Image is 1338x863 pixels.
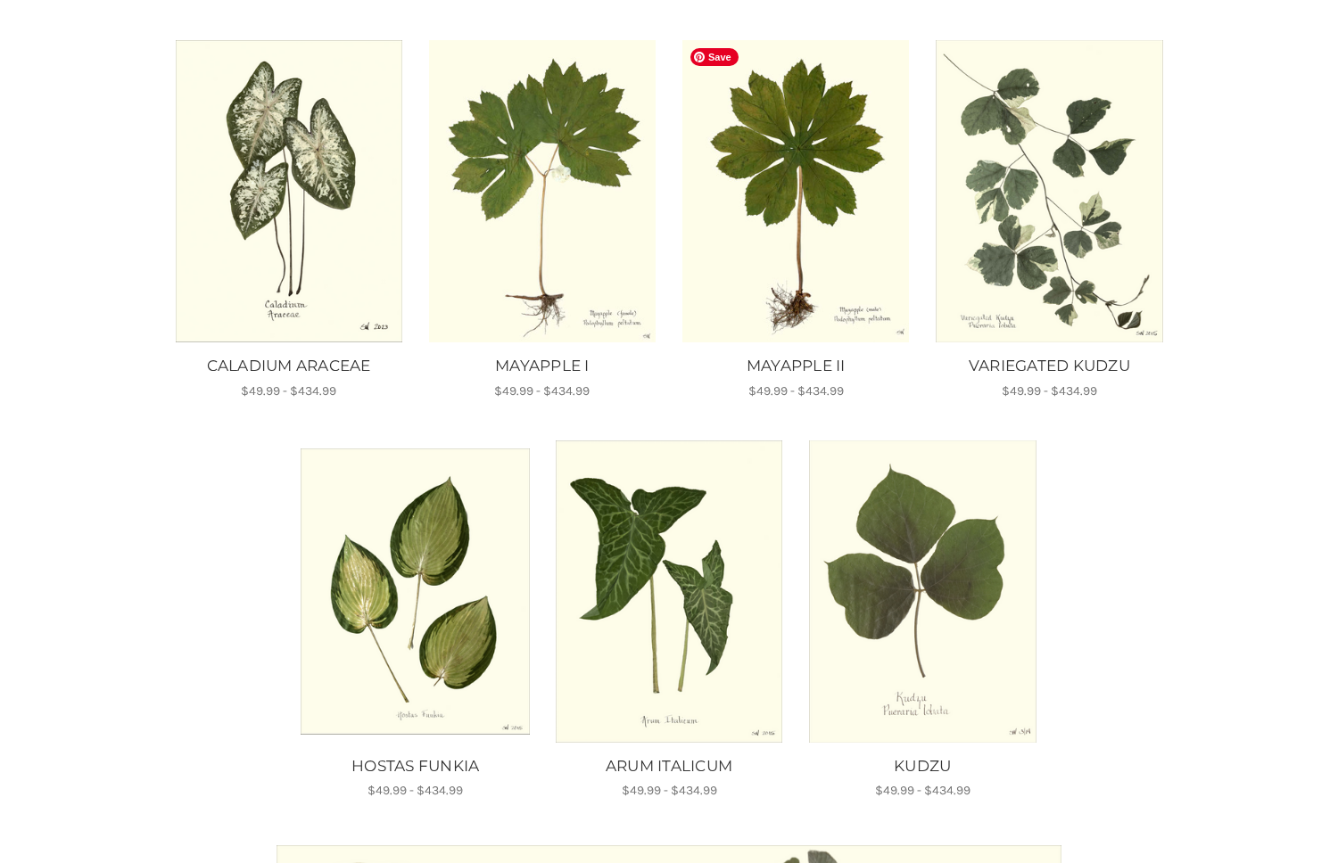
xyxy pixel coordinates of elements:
img: Unframed [681,40,911,342]
img: Unframed [808,440,1037,743]
a: CALADIUM ARACEAE, Price range from $49.99 to $434.99 [171,355,406,378]
img: Unframed [174,40,403,342]
span: $49.99 - $434.99 [748,383,844,399]
span: $49.99 - $434.99 [241,383,336,399]
span: $49.99 - $434.99 [494,383,590,399]
a: HOSTAS FUNKIA, Price range from $49.99 to $434.99 [298,755,533,778]
a: MAYAPPLE II, Price range from $49.99 to $434.99 [681,40,911,342]
img: Unframed [935,40,1164,342]
span: Save [690,48,739,66]
span: $49.99 - $434.99 [875,783,970,798]
a: ARUM ITALICUM, Price range from $49.99 to $434.99 [554,440,783,743]
a: MAYAPPLE I, Price range from $49.99 to $434.99 [425,355,659,378]
a: MAYAPPLE I, Price range from $49.99 to $434.99 [427,40,657,342]
img: Unframed [554,440,783,743]
img: Unframed [427,40,657,342]
img: Unframed [301,448,530,736]
a: VARIEGATED KUDZU, Price range from $49.99 to $434.99 [935,40,1164,342]
a: ARUM ITALICUM, Price range from $49.99 to $434.99 [551,755,786,778]
span: $49.99 - $434.99 [622,783,717,798]
a: VARIEGATED KUDZU, Price range from $49.99 to $434.99 [932,355,1167,378]
span: $49.99 - $434.99 [368,783,463,798]
a: HOSTAS FUNKIA, Price range from $49.99 to $434.99 [301,440,530,743]
a: KUDZU, Price range from $49.99 to $434.99 [805,755,1040,778]
a: MAYAPPLE II, Price range from $49.99 to $434.99 [679,355,913,378]
a: KUDZU, Price range from $49.99 to $434.99 [808,440,1037,743]
a: CALADIUM ARACEAE, Price range from $49.99 to $434.99 [174,40,403,342]
span: $49.99 - $434.99 [1002,383,1097,399]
